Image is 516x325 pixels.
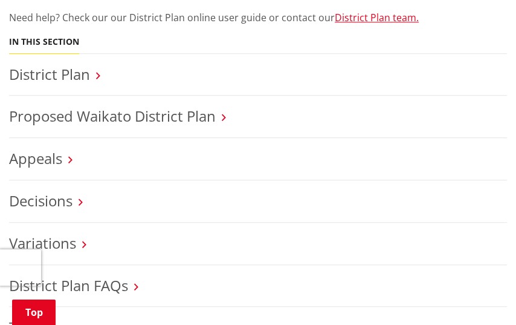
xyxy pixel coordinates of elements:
[9,10,507,25] p: Need help? Check our our District Plan online user guide or contact our
[9,275,128,295] a: District Plan FAQs
[9,64,90,84] a: District Plan
[9,106,216,126] a: Proposed Waikato District Plan
[12,300,56,325] a: Top
[335,11,419,24] a: District Plan team.
[9,191,73,211] a: Decisions
[9,37,79,47] h5: In this section
[9,233,76,253] a: Variations
[460,274,504,318] iframe: Messenger Launcher
[9,148,62,168] a: Appeals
